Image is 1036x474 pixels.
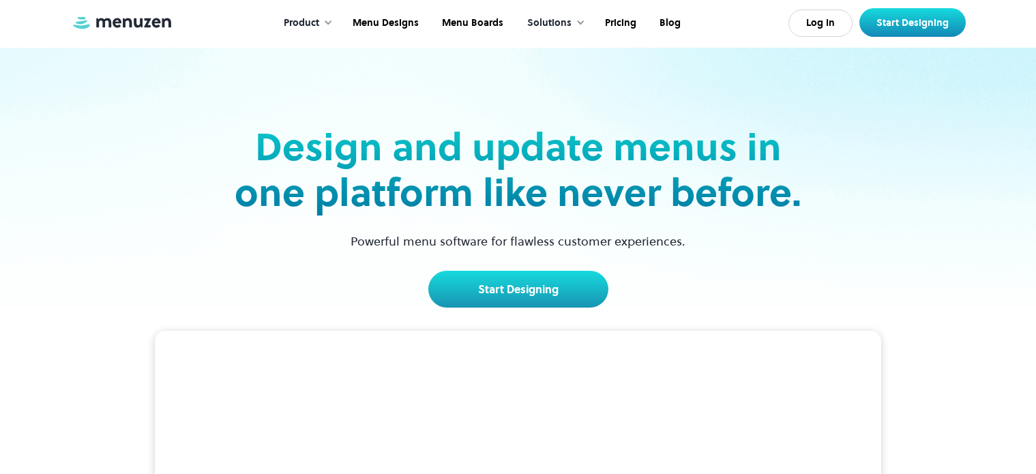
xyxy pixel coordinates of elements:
a: Start Designing [428,271,608,308]
div: Solutions [514,2,592,44]
div: Solutions [527,16,572,31]
a: Log In [788,10,853,37]
div: Product [284,16,319,31]
h2: Design and update menus in one platform like never before. [231,124,806,216]
a: Menu Boards [429,2,514,44]
a: Blog [647,2,691,44]
a: Start Designing [859,8,966,37]
div: Product [270,2,340,44]
a: Pricing [592,2,647,44]
p: Powerful menu software for flawless customer experiences. [334,232,702,250]
a: Menu Designs [340,2,429,44]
